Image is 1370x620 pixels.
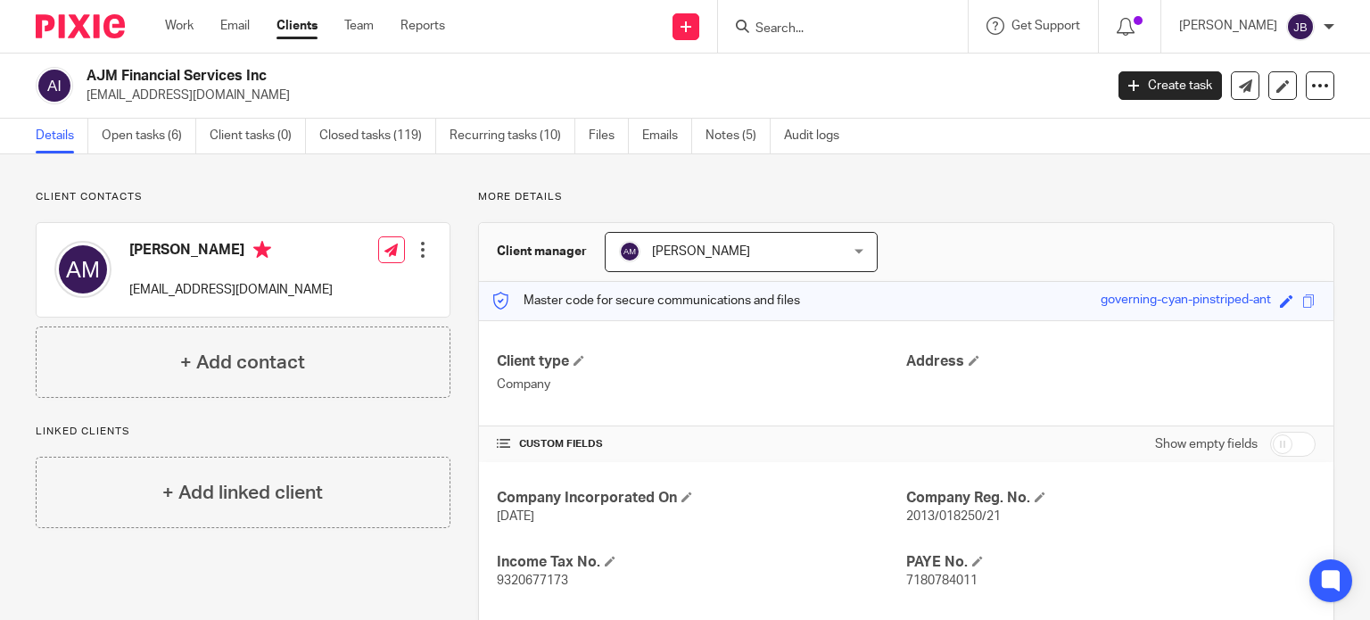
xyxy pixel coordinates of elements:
[706,119,771,153] a: Notes (5)
[87,87,1092,104] p: [EMAIL_ADDRESS][DOMAIN_NAME]
[652,245,750,258] span: [PERSON_NAME]
[497,553,906,572] h4: Income Tax No.
[497,243,587,260] h3: Client manager
[642,119,692,153] a: Emails
[754,21,914,37] input: Search
[129,241,333,263] h4: [PERSON_NAME]
[36,190,450,204] p: Client contacts
[589,119,629,153] a: Files
[497,489,906,508] h4: Company Incorporated On
[450,119,575,153] a: Recurring tasks (10)
[906,510,1001,523] span: 2013/018250/21
[36,425,450,439] p: Linked clients
[36,119,88,153] a: Details
[253,241,271,259] i: Primary
[906,553,1316,572] h4: PAYE No.
[1155,435,1258,453] label: Show empty fields
[1286,12,1315,41] img: svg%3E
[129,281,333,299] p: [EMAIL_ADDRESS][DOMAIN_NAME]
[180,349,305,376] h4: + Add contact
[87,67,891,86] h2: AJM Financial Services Inc
[319,119,436,153] a: Closed tasks (119)
[210,119,306,153] a: Client tasks (0)
[492,292,800,310] p: Master code for secure communications and files
[400,17,445,35] a: Reports
[162,479,323,507] h4: + Add linked client
[54,241,111,298] img: svg%3E
[36,67,73,104] img: svg%3E
[1179,17,1277,35] p: [PERSON_NAME]
[497,437,906,451] h4: CUSTOM FIELDS
[906,352,1316,371] h4: Address
[102,119,196,153] a: Open tasks (6)
[906,575,978,587] span: 7180784011
[36,14,125,38] img: Pixie
[906,489,1316,508] h4: Company Reg. No.
[1011,20,1080,32] span: Get Support
[276,17,318,35] a: Clients
[1118,71,1222,100] a: Create task
[784,119,853,153] a: Audit logs
[165,17,194,35] a: Work
[478,190,1334,204] p: More details
[1101,291,1271,311] div: governing-cyan-pinstriped-ant
[497,575,568,587] span: 9320677173
[497,376,906,393] p: Company
[220,17,250,35] a: Email
[497,352,906,371] h4: Client type
[619,241,640,262] img: svg%3E
[344,17,374,35] a: Team
[497,510,534,523] span: [DATE]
